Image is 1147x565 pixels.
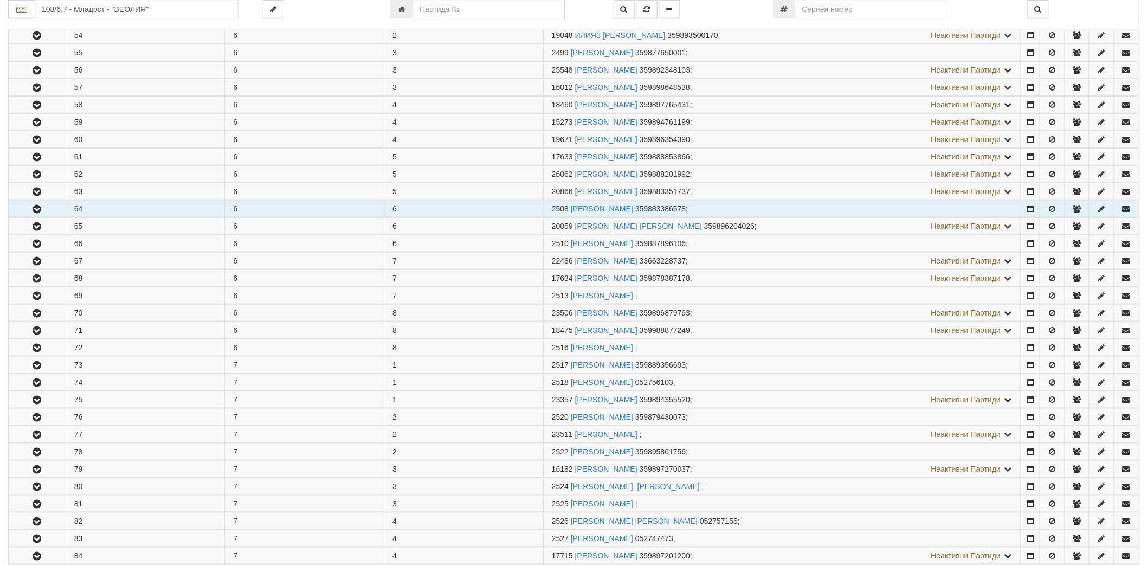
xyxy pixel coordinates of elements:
span: Неактивни Партиди [931,66,1001,74]
td: 6 [225,166,384,183]
span: 33663228737 [640,256,686,265]
span: 359897765431 [640,100,690,109]
span: 052756103 [635,378,673,387]
td: ; [543,444,1021,460]
span: 359897270037 [640,465,690,473]
span: Партида № [552,482,569,491]
td: ; [543,79,1021,96]
span: 359896879793 [640,309,690,317]
td: 64 [66,201,225,217]
td: 69 [66,287,225,304]
a: [PERSON_NAME] [575,430,637,439]
span: Партида № [552,551,573,560]
a: [PERSON_NAME] [PERSON_NAME] [571,517,698,525]
span: Партида № [552,413,569,421]
span: 5 [392,187,397,196]
td: 74 [66,374,225,391]
td: 79 [66,461,225,478]
span: 1 [392,378,397,387]
td: ; [543,339,1021,356]
a: [PERSON_NAME] [575,309,637,317]
td: 59 [66,114,225,131]
td: 65 [66,218,225,235]
td: 6 [225,114,384,131]
span: Партида № [552,83,573,92]
a: [PERSON_NAME] [571,447,633,456]
span: 4 [392,517,397,525]
td: 7 [225,513,384,530]
span: Партида № [552,378,569,387]
td: 72 [66,339,225,356]
a: [PERSON_NAME] [575,118,637,126]
span: 1 [392,395,397,404]
span: 359896204026 [704,222,755,230]
a: [PERSON_NAME]. [PERSON_NAME] [571,482,700,491]
a: [PERSON_NAME] [575,66,637,74]
span: Партида № [552,48,569,57]
span: Неактивни Партиди [931,100,1001,109]
span: Партида № [552,118,573,126]
span: Партида № [552,361,569,369]
span: 2 [392,447,397,456]
span: Партида № [552,66,573,74]
td: 56 [66,62,225,79]
td: 6 [225,183,384,200]
span: Неактивни Партиди [931,83,1001,92]
td: ; [543,97,1021,113]
td: 57 [66,79,225,96]
a: [PERSON_NAME] [575,395,637,404]
a: [PERSON_NAME] [PERSON_NAME] [575,222,702,230]
span: Неактивни Партиди [931,551,1001,560]
span: 2 [392,430,397,439]
span: Партида № [552,343,569,352]
span: Неактивни Партиди [931,256,1001,265]
span: Партида № [552,499,569,508]
span: Партида № [552,309,573,317]
span: Неактивни Партиди [931,152,1001,161]
a: [PERSON_NAME] [571,291,633,300]
td: ; [543,201,1021,217]
span: Неактивни Партиди [931,222,1001,230]
td: 61 [66,149,225,165]
span: 7 [392,274,397,282]
td: 60 [66,131,225,148]
td: ; [543,322,1021,339]
td: 6 [225,339,384,356]
span: 3 [392,48,397,57]
td: ; [543,426,1021,443]
span: 4 [392,551,397,560]
span: Неактивни Партиди [931,135,1001,144]
td: 83 [66,530,225,547]
span: 359883386578 [635,204,686,213]
td: ; [543,461,1021,478]
span: 359879430073 [635,413,686,421]
a: [PERSON_NAME] [575,100,637,109]
a: ИЛИЯЗ [PERSON_NAME] [575,31,666,40]
td: 6 [225,270,384,287]
a: [PERSON_NAME] [575,83,637,92]
span: 7 [392,291,397,300]
td: 71 [66,322,225,339]
span: 359895861756 [635,447,686,456]
span: 359883351737 [640,187,690,196]
span: 359878387178 [640,274,690,282]
a: [PERSON_NAME] [571,361,633,369]
td: ; [543,44,1021,61]
td: 6 [225,218,384,235]
span: 359896354390 [640,135,690,144]
td: ; [543,114,1021,131]
span: Неактивни Партиди [931,326,1001,335]
td: 6 [225,253,384,269]
a: [PERSON_NAME] [575,465,637,473]
td: ; [543,131,1021,148]
span: 2 [392,31,397,40]
span: 5 [392,152,397,161]
span: 3 [392,499,397,508]
span: 359897201200 [640,551,690,560]
span: Партида № [552,135,573,144]
a: [PERSON_NAME] [575,152,637,161]
span: Партида № [552,256,573,265]
span: 052757155 [700,517,738,525]
span: 8 [392,343,397,352]
span: 6 [392,222,397,230]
